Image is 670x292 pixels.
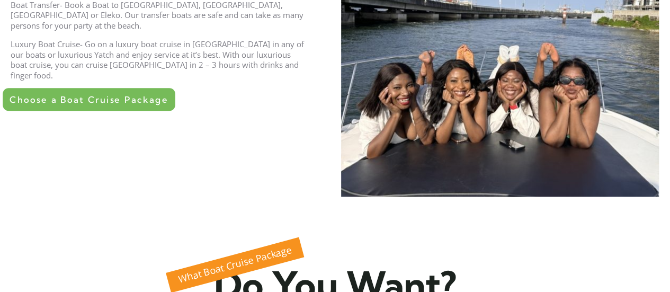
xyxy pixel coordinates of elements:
p: Luxury Boat Cruise- Go on a luxury boat cruise in [GEOGRAPHIC_DATA] in any of our boats or luxuri... [11,39,305,81]
span: Choose a Boat Cruise Package [10,95,168,104]
a: Choose a Boat Cruise Package [3,88,175,111]
span: What Boat Cruise Package [176,243,292,285]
